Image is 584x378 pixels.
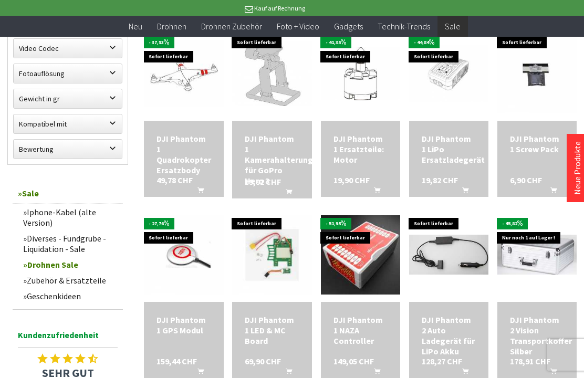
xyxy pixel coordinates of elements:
[18,272,123,288] a: Zubehör & Ersatzteile
[18,204,123,230] a: Iphone-Kabel (alte Version)
[378,21,430,31] span: Technik-Trends
[333,314,388,346] div: DJI Phantom 1 NAZA Controller
[245,314,299,346] div: DJI Phantom 1 LED & MC Board
[333,133,388,165] a: DJI Phantom 1 Ersatzteile: Motor 19,90 CHF In den Warenkorb
[333,175,370,185] span: 19,90 CHF
[245,133,299,186] a: DJI Phantom 1 Kamerahalterung für GoPro Hero 3 19,92 CHF In den Warenkorb
[422,314,476,356] a: DJI Phantom 2 Auto Ladegerät für LiPo Akku 128,27 CHF In den Warenkorb
[333,356,374,366] span: 149,05 CHF
[334,21,363,31] span: Gadgets
[437,16,468,37] a: Sale
[321,215,400,295] img: DJI Phantom 1 NAZA Controller
[18,257,123,272] a: Drohnen Sale
[129,21,142,31] span: Neu
[245,133,299,186] div: DJI Phantom 1 Kamerahalterung für GoPro Hero 3
[185,185,210,199] button: In den Warenkorb
[510,314,564,356] a: DJI Phantom 2 Vision Transportkoffer Silber 178,91 CHF In den Warenkorb
[157,21,186,31] span: Drohnen
[497,34,577,113] img: DJI Phantom 1 Screw Pack
[18,288,123,304] a: Geschenkideen
[361,185,387,199] button: In den Warenkorb
[144,215,223,295] img: DJI Phantom 1 GPS Modul
[245,176,281,187] span: 19,92 CHF
[333,133,388,165] div: DJI Phantom 1 Ersatzteile: Motor
[14,140,122,159] label: Bewertung
[422,175,458,185] span: 19,82 CHF
[245,356,281,366] span: 69,90 CHF
[273,187,298,201] button: In den Warenkorb
[194,16,269,37] a: Drohnen Zubehör
[201,21,262,31] span: Drohnen Zubehör
[510,314,564,356] div: DJI Phantom 2 Vision Transportkoffer Silber
[150,16,194,37] a: Drohnen
[232,215,311,295] img: DJI Phantom 1 LED & MC Board
[370,16,437,37] a: Technik-Trends
[333,314,388,346] a: DJI Phantom 1 NAZA Controller 149,05 CHF In den Warenkorb
[510,356,550,366] span: 178,91 CHF
[14,39,122,58] label: Video Codec
[572,141,582,195] a: Neue Produkte
[157,175,193,185] span: 49,78 CHF
[14,114,122,133] label: Kompatibel mit
[422,356,462,366] span: 128,27 CHF
[18,230,123,257] a: Diverses - Fundgrube - Liquidation - Sale
[157,133,211,175] div: DJI Phantom 1 Quadrokopter Ersatzbody
[422,314,476,356] div: DJI Phantom 2 Auto Ladegerät für LiPo Akku
[157,133,211,175] a: DJI Phantom 1 Quadrokopter Ersatzbody 49,78 CHF In den Warenkorb
[321,47,400,100] img: DJI Phantom 1 Ersatzteile: Motor
[157,356,197,366] span: 159,44 CHF
[422,133,476,165] div: DJI Phantom 1 LiPo Ersatzladegerät
[245,314,299,346] a: DJI Phantom 1 LED & MC Board 69,90 CHF In den Warenkorb
[409,235,488,275] img: DJI Phantom 2 Auto Ladegerät für LiPo Akku
[409,45,488,103] img: DJI Phantom 1 LiPo Ersatzladegerät
[538,185,563,199] button: In den Warenkorb
[157,314,211,335] a: DJI Phantom 1 GPS Modul 159,44 CHF In den Warenkorb
[497,235,577,275] img: DJI Phantom 2 Vision Transportkoffer Silber
[327,16,370,37] a: Gadgets
[121,16,150,37] a: Neu
[232,41,311,107] img: DJI Phantom 1 Kamerahalterung für GoPro Hero 3
[277,21,319,31] span: Foto + Video
[510,133,564,154] a: DJI Phantom 1 Screw Pack 6,90 CHF In den Warenkorb
[144,40,223,107] img: DJI Phantom 1 Quadrokopter Ersatzbody
[18,328,118,348] span: Kundenzufriedenheit
[445,21,461,31] span: Sale
[14,64,122,83] label: Fotoauflösung
[157,314,211,335] div: DJI Phantom 1 GPS Modul
[14,89,122,108] label: Gewicht in gr
[269,16,327,37] a: Foto + Video
[510,175,542,185] span: 6,90 CHF
[450,185,475,199] button: In den Warenkorb
[422,133,476,165] a: DJI Phantom 1 LiPo Ersatzladegerät 19,82 CHF In den Warenkorb
[510,133,564,154] div: DJI Phantom 1 Screw Pack
[13,183,123,204] a: Sale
